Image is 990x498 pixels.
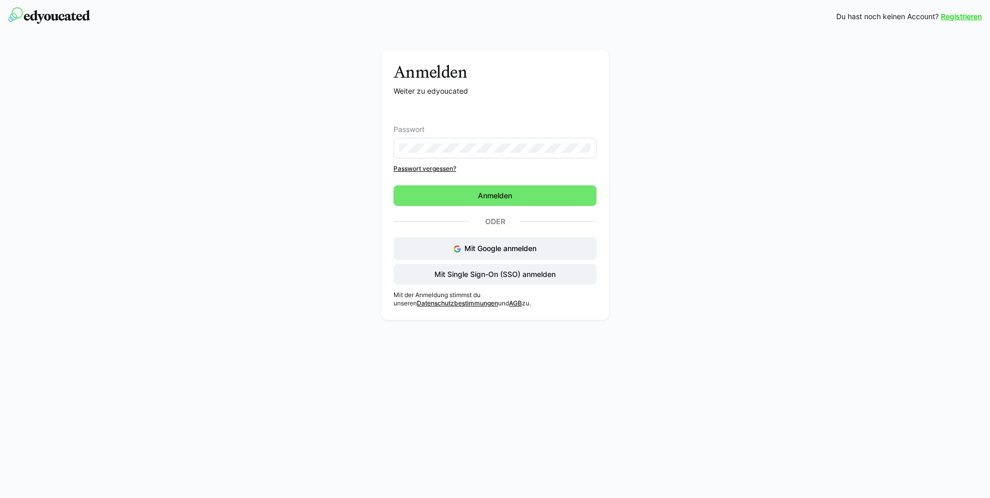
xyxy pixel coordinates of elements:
[941,11,982,22] a: Registrieren
[8,7,90,24] img: edyoucated
[394,125,425,134] span: Passwort
[394,165,596,173] a: Passwort vergessen?
[470,214,520,229] p: Oder
[394,291,596,307] p: Mit der Anmeldung stimmst du unseren und zu.
[836,11,939,22] span: Du hast noch keinen Account?
[464,244,536,253] span: Mit Google anmelden
[433,269,557,280] span: Mit Single Sign-On (SSO) anmelden
[476,191,514,201] span: Anmelden
[394,62,596,82] h3: Anmelden
[394,237,596,260] button: Mit Google anmelden
[394,185,596,206] button: Anmelden
[417,299,498,307] a: Datenschutzbestimmungen
[509,299,522,307] a: AGB
[394,264,596,285] button: Mit Single Sign-On (SSO) anmelden
[394,86,596,96] p: Weiter zu edyoucated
